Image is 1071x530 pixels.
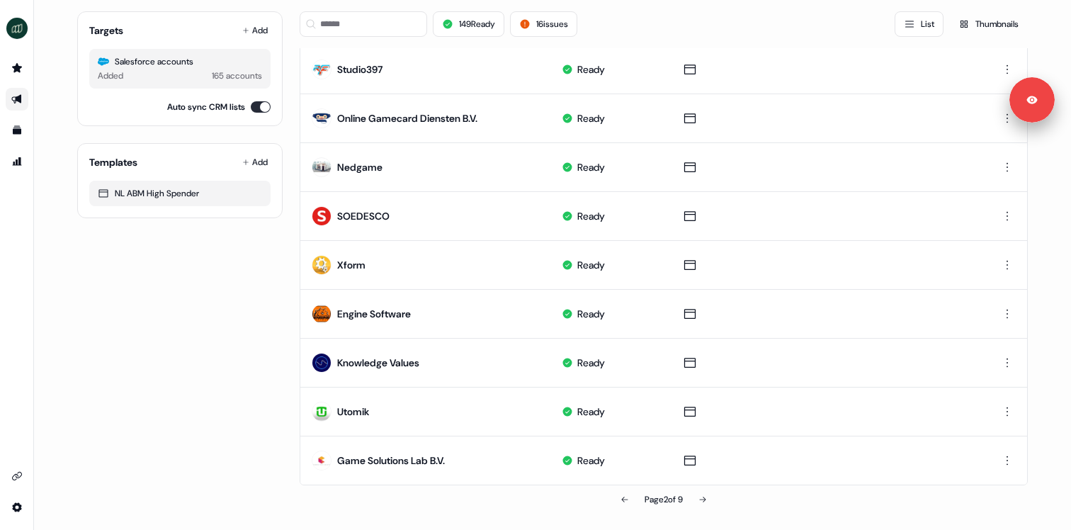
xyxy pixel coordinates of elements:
[89,155,137,169] div: Templates
[577,307,605,321] div: Ready
[577,258,605,272] div: Ready
[337,160,382,174] div: Nedgame
[167,100,245,114] label: Auto sync CRM lists
[6,465,28,487] a: Go to integrations
[239,21,271,40] button: Add
[577,356,605,370] div: Ready
[337,209,390,223] div: SOEDESCO
[89,23,123,38] div: Targets
[577,62,605,77] div: Ready
[6,57,28,79] a: Go to prospects
[337,405,369,419] div: Utomik
[337,258,365,272] div: Xform
[98,69,123,83] div: Added
[510,11,577,37] button: 16issues
[895,11,943,37] button: List
[337,62,382,77] div: Studio397
[6,88,28,111] a: Go to outbound experience
[98,55,262,69] div: Salesforce accounts
[98,186,262,201] div: NL ABM High Spender
[337,356,419,370] div: Knowledge Values
[577,160,605,174] div: Ready
[577,209,605,223] div: Ready
[337,453,445,468] div: Game Solutions Lab B.V.
[6,119,28,142] a: Go to templates
[577,453,605,468] div: Ready
[239,152,271,172] button: Add
[6,496,28,519] a: Go to integrations
[577,405,605,419] div: Ready
[433,11,504,37] button: 149Ready
[337,307,411,321] div: Engine Software
[949,11,1028,37] button: Thumbnails
[577,111,605,125] div: Ready
[212,69,262,83] div: 165 accounts
[6,150,28,173] a: Go to attribution
[645,492,683,507] div: Page 2 of 9
[337,111,477,125] div: Online Gamecard Diensten B.V.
